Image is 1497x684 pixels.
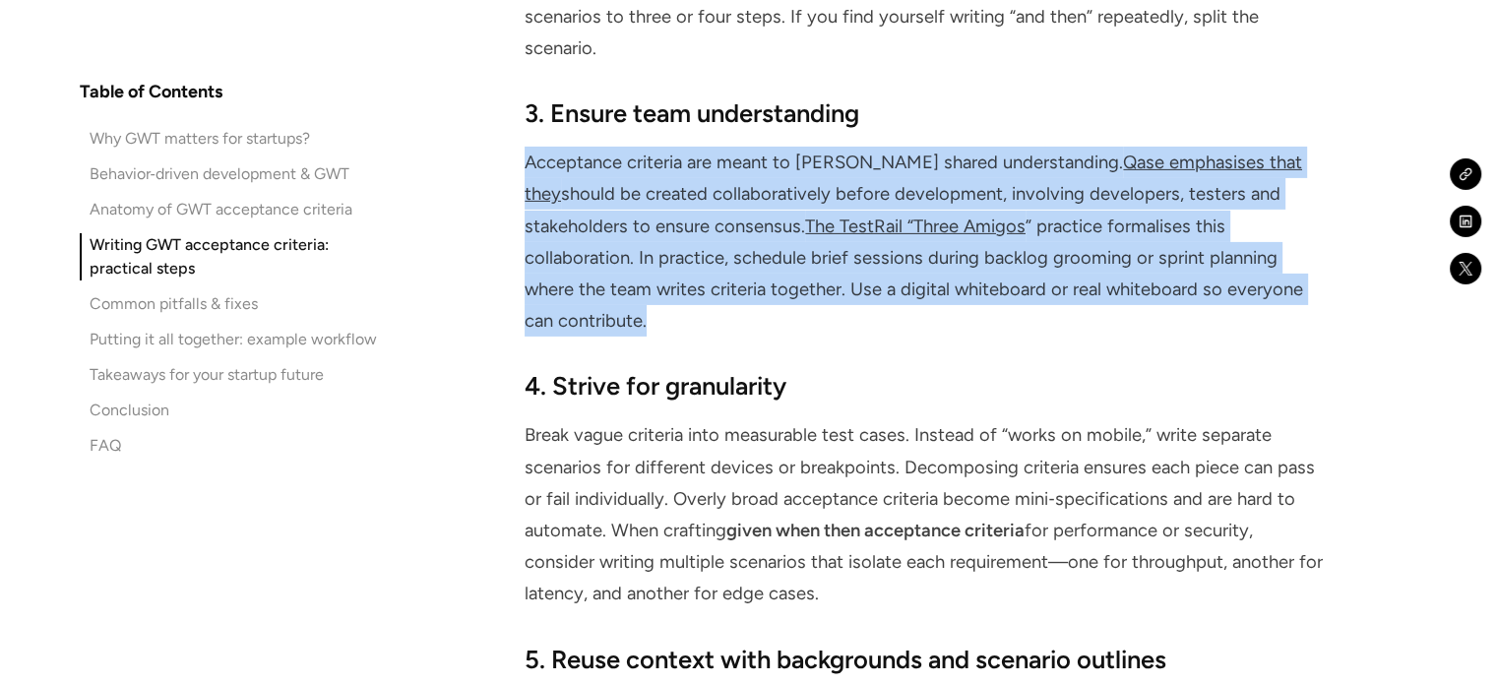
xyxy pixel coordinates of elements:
[90,291,258,315] div: Common pitfalls & fixes
[525,98,859,128] strong: 3. Ensure team understanding
[80,433,391,457] a: FAQ
[80,362,391,386] a: Takeaways for your startup future
[525,645,1166,674] strong: 5. Reuse context with backgrounds and scenario outlines
[90,126,310,150] div: Why GWT matters for startups?
[525,371,786,401] strong: 4. Strive for granularity
[80,197,391,220] a: Anatomy of GWT acceptance criteria
[90,197,352,220] div: Anatomy of GWT acceptance criteria
[90,232,391,280] div: Writing GWT acceptance criteria: practical steps
[80,232,391,280] a: Writing GWT acceptance criteria: practical steps
[525,147,1326,337] p: Acceptance criteria are meant to [PERSON_NAME] shared understanding. should be created collaborat...
[90,327,377,350] div: Putting it all together: example workflow
[80,398,391,421] a: Conclusion
[90,398,169,421] div: Conclusion
[80,79,222,102] h4: Table of Contents
[80,291,391,315] a: Common pitfalls & fixes
[80,327,391,350] a: Putting it all together: example workflow
[726,520,1025,541] strong: given when then acceptance criteria
[80,126,391,150] a: Why GWT matters for startups?
[90,433,121,457] div: FAQ
[90,362,324,386] div: Takeaways for your startup future
[525,419,1326,609] p: Break vague criteria into measurable test cases. Instead of “works on mobile,” write separate sce...
[90,161,349,185] div: Behavior‑driven development & GWT
[80,161,391,185] a: Behavior‑driven development & GWT
[805,216,1026,237] a: The TestRail “Three Amigos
